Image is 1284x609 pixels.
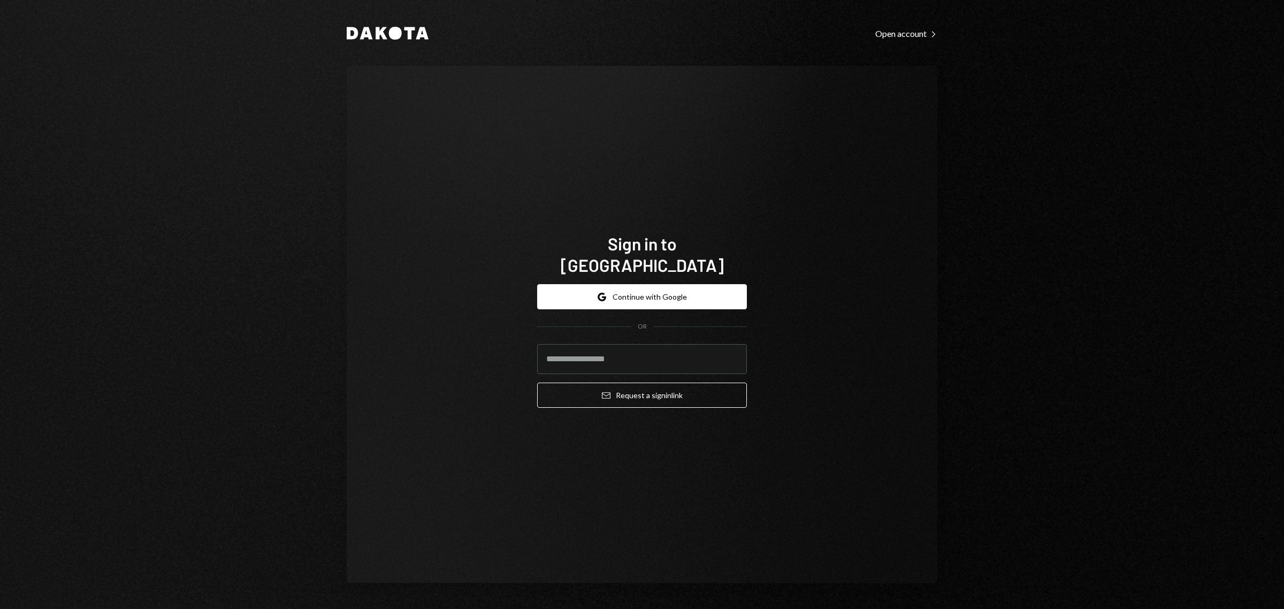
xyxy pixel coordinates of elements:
div: Open account [875,28,937,39]
button: Request a signinlink [537,383,747,408]
button: Continue with Google [537,284,747,309]
a: Open account [875,27,937,39]
div: OR [638,322,647,331]
h1: Sign in to [GEOGRAPHIC_DATA] [537,233,747,276]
